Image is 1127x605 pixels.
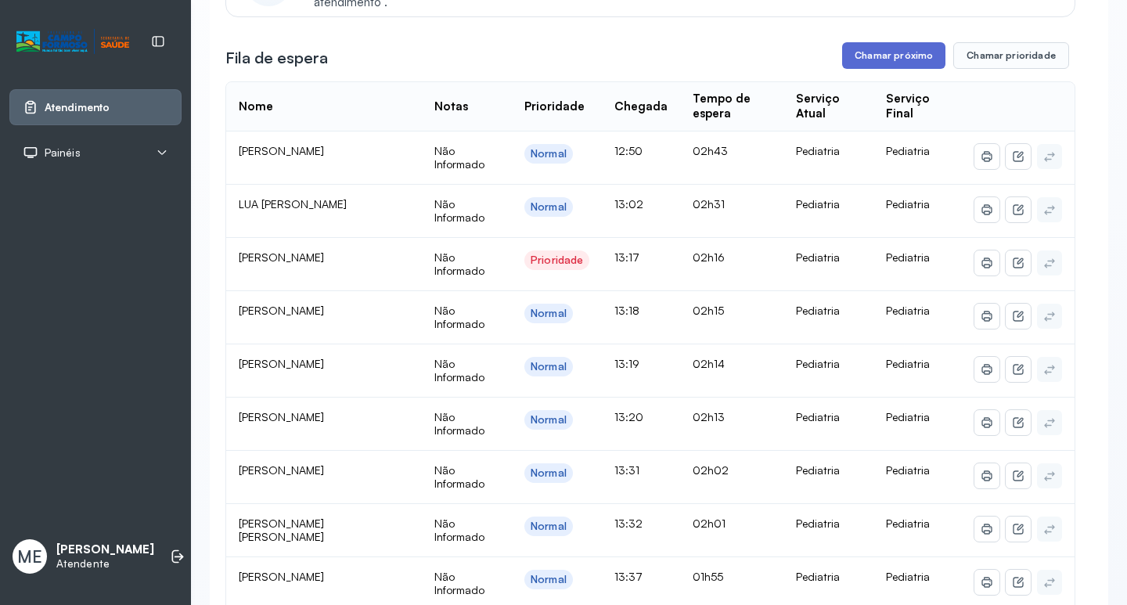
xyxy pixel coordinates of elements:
span: Não Informado [434,357,484,384]
div: Normal [531,360,567,373]
div: Normal [531,466,567,480]
span: Não Informado [434,463,484,491]
div: Prioridade [531,254,583,267]
span: 02h43 [693,144,728,157]
span: Pediatria [886,197,930,211]
a: Atendimento [23,99,168,115]
div: Pediatria [796,197,861,211]
span: Pediatria [886,570,930,583]
div: Pediatria [796,463,861,477]
span: [PERSON_NAME] [239,410,324,423]
span: Pediatria [886,144,930,157]
span: Pediatria [886,463,930,477]
button: Chamar próximo [842,42,945,69]
span: 12:50 [614,144,643,157]
div: Normal [531,520,567,533]
div: Normal [531,573,567,586]
span: 02h02 [693,463,729,477]
div: Pediatria [796,517,861,531]
span: Pediatria [886,304,930,317]
div: Prioridade [524,99,585,114]
span: 13:32 [614,517,643,530]
span: Não Informado [434,517,484,544]
span: [PERSON_NAME] [239,357,324,370]
div: Normal [531,200,567,214]
span: Atendimento [45,101,110,114]
span: Não Informado [434,570,484,597]
span: Não Informado [434,410,484,438]
span: 02h13 [693,410,725,423]
span: 02h31 [693,197,725,211]
div: Chegada [614,99,668,114]
button: Chamar prioridade [953,42,1069,69]
span: Pediatria [886,410,930,423]
span: [PERSON_NAME] [239,463,324,477]
div: Normal [531,147,567,160]
div: Pediatria [796,144,861,158]
span: 13:19 [614,357,639,370]
div: Normal [531,307,567,320]
span: Pediatria [886,357,930,370]
span: Pediatria [886,517,930,530]
span: Não Informado [434,250,484,278]
div: Notas [434,99,468,114]
span: 02h01 [693,517,726,530]
div: Pediatria [796,304,861,318]
p: Atendente [56,557,154,571]
span: 02h15 [693,304,724,317]
h3: Fila de espera [225,47,328,69]
span: [PERSON_NAME] [239,250,324,264]
div: Serviço Atual [796,92,861,121]
div: Serviço Final [886,92,949,121]
span: LUA [PERSON_NAME] [239,197,347,211]
span: Pediatria [886,250,930,264]
div: Pediatria [796,410,861,424]
span: 13:02 [614,197,643,211]
span: [PERSON_NAME] [PERSON_NAME] [239,517,324,544]
div: Pediatria [796,250,861,265]
p: [PERSON_NAME] [56,542,154,557]
div: Pediatria [796,357,861,371]
span: 02h14 [693,357,725,370]
img: Logotipo do estabelecimento [16,29,129,55]
span: 02h16 [693,250,725,264]
span: Não Informado [434,144,484,171]
div: Normal [531,413,567,427]
span: 13:17 [614,250,639,264]
span: 13:18 [614,304,639,317]
span: 13:37 [614,570,643,583]
div: Pediatria [796,570,861,584]
div: Nome [239,99,273,114]
span: 01h55 [693,570,723,583]
span: [PERSON_NAME] [239,144,324,157]
span: 13:20 [614,410,643,423]
span: 13:31 [614,463,639,477]
span: [PERSON_NAME] [239,304,324,317]
span: Não Informado [434,304,484,331]
span: Painéis [45,146,81,160]
div: Tempo de espera [693,92,771,121]
span: [PERSON_NAME] [239,570,324,583]
span: Não Informado [434,197,484,225]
